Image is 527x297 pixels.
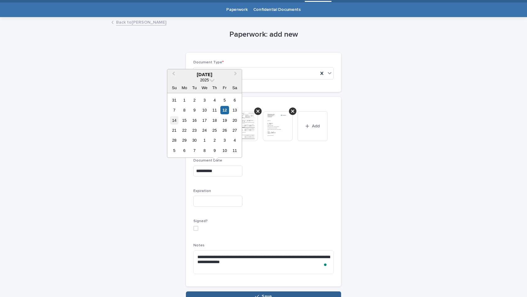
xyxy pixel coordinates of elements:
span: 2025 [200,78,209,82]
div: Choose Saturday, September 13th, 2025 [231,106,239,114]
div: Choose Wednesday, September 17th, 2025 [200,116,209,125]
div: Choose Thursday, September 25th, 2025 [210,126,219,135]
div: Choose Friday, October 10th, 2025 [220,146,229,155]
div: Su [170,84,178,92]
div: We [200,84,209,92]
div: Choose Thursday, October 9th, 2025 [210,146,219,155]
button: Previous Month [168,70,178,80]
div: Choose Saturday, September 20th, 2025 [231,116,239,125]
button: Next Month [231,70,241,80]
div: Choose Thursday, September 18th, 2025 [210,116,219,125]
div: Choose Tuesday, September 9th, 2025 [190,106,199,114]
a: Confidential Documents [253,2,301,17]
div: Choose Thursday, September 11th, 2025 [210,106,219,114]
div: Choose Thursday, September 4th, 2025 [210,96,219,104]
button: Add [298,111,327,141]
div: Choose Monday, September 15th, 2025 [180,116,188,125]
div: Choose Tuesday, September 23rd, 2025 [190,126,199,135]
div: Choose Friday, September 26th, 2025 [220,126,229,135]
div: Choose Thursday, October 2nd, 2025 [210,136,219,144]
div: Choose Wednesday, September 3rd, 2025 [200,96,209,104]
div: Choose Wednesday, October 8th, 2025 [200,146,209,155]
h1: Paperwork: add new [186,30,341,39]
span: Notes [193,244,205,247]
div: Choose Sunday, September 14th, 2025 [170,116,178,125]
div: Choose Friday, October 3rd, 2025 [220,136,229,144]
div: Choose Wednesday, September 24th, 2025 [200,126,209,135]
div: Choose Wednesday, September 10th, 2025 [200,106,209,114]
div: Choose Saturday, September 27th, 2025 [231,126,239,135]
div: Choose Wednesday, October 1st, 2025 [200,136,209,144]
div: Choose Saturday, September 6th, 2025 [231,96,239,104]
span: Expiration [193,189,211,193]
div: Choose Sunday, August 31st, 2025 [170,96,178,104]
div: Choose Monday, September 1st, 2025 [180,96,188,104]
textarea: To enrich screen reader interactions, please activate Accessibility in Grammarly extension settings [193,250,334,274]
div: Choose Monday, October 6th, 2025 [180,146,188,155]
div: Choose Saturday, October 11th, 2025 [231,146,239,155]
div: Mo [180,84,188,92]
div: Choose Friday, September 19th, 2025 [220,116,229,125]
div: Choose Sunday, September 21st, 2025 [170,126,178,135]
div: Sa [231,84,239,92]
div: Choose Saturday, October 4th, 2025 [231,136,239,144]
div: Choose Tuesday, October 7th, 2025 [190,146,199,155]
a: Paperwork [226,2,247,17]
div: Choose Friday, September 12th, 2025 [220,106,229,114]
div: [DATE] [167,72,242,77]
span: Signed? [193,219,208,223]
div: Choose Sunday, September 7th, 2025 [170,106,178,114]
div: Tu [190,84,199,92]
div: Choose Tuesday, September 2nd, 2025 [190,96,199,104]
div: Th [210,84,219,92]
span: Add [312,124,320,128]
a: Back to[PERSON_NAME] [116,18,166,25]
div: Choose Monday, September 8th, 2025 [180,106,188,114]
div: Choose Tuesday, September 16th, 2025 [190,116,199,125]
div: Fr [220,84,229,92]
div: Choose Friday, September 5th, 2025 [220,96,229,104]
div: Choose Monday, September 22nd, 2025 [180,126,188,135]
div: Choose Tuesday, September 30th, 2025 [190,136,199,144]
div: Choose Monday, September 29th, 2025 [180,136,188,144]
div: Choose Sunday, September 28th, 2025 [170,136,178,144]
div: month 2025-09 [169,95,240,156]
span: Document Type [193,61,224,64]
div: Choose Sunday, October 5th, 2025 [170,146,178,155]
